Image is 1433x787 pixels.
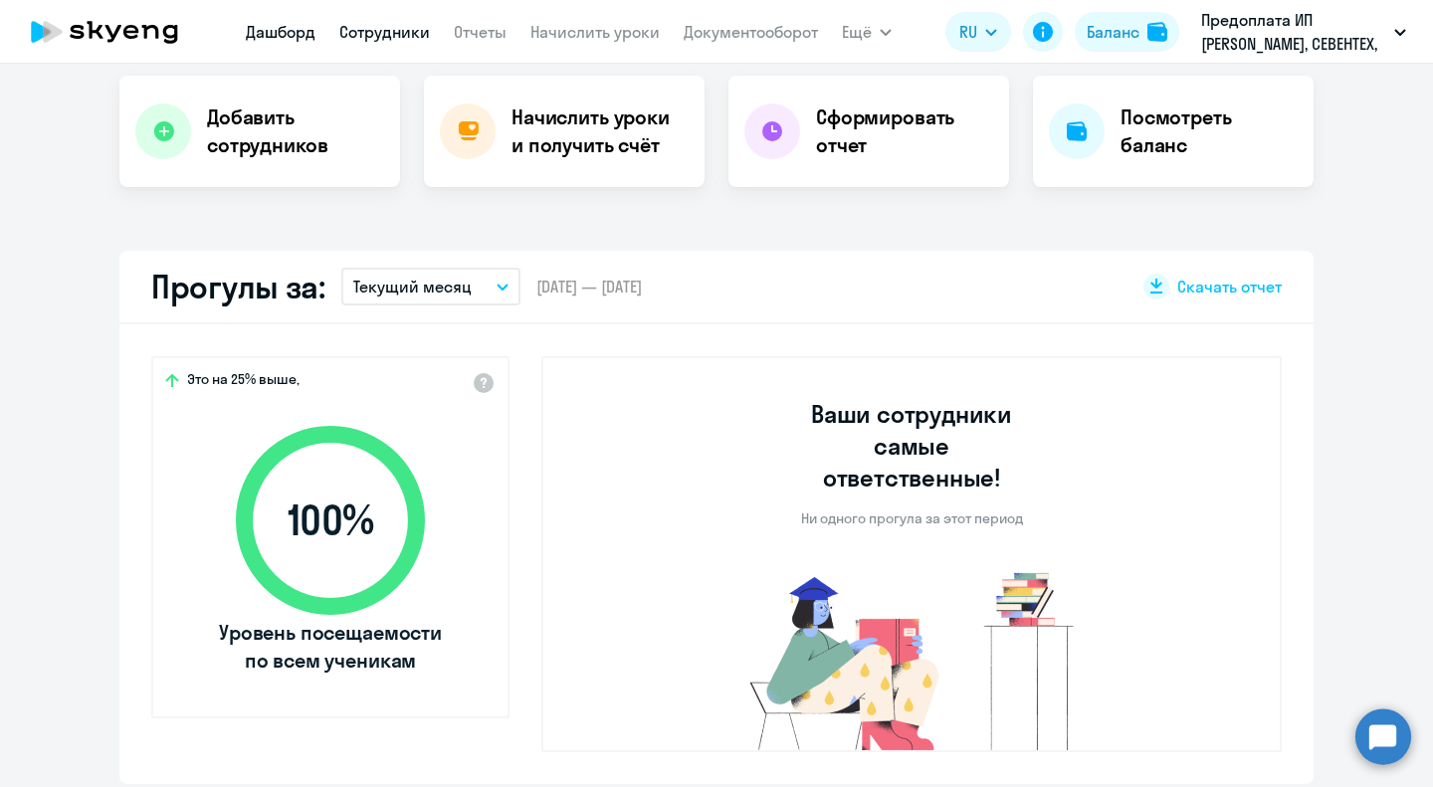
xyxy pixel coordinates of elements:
[353,275,472,298] p: Текущий месяц
[801,509,1023,527] p: Ни одного прогула за этот период
[246,22,315,42] a: Дашборд
[216,496,445,544] span: 100 %
[1177,276,1282,297] span: Скачать отчет
[1191,8,1416,56] button: Предоплата ИП [PERSON_NAME], СЕВЕНТЕХ, ООО
[816,103,993,159] h4: Сформировать отчет
[945,12,1011,52] button: RU
[1121,103,1298,159] h4: Посмотреть баланс
[530,22,660,42] a: Начислить уроки
[842,12,892,52] button: Ещё
[684,22,818,42] a: Документооборот
[784,398,1040,493] h3: Ваши сотрудники самые ответственные!
[713,567,1112,750] img: no-truants
[207,103,384,159] h4: Добавить сотрудников
[341,268,520,305] button: Текущий месяц
[842,20,872,44] span: Ещё
[959,20,977,44] span: RU
[1075,12,1179,52] button: Балансbalance
[339,22,430,42] a: Сотрудники
[1201,8,1386,56] p: Предоплата ИП [PERSON_NAME], СЕВЕНТЕХ, ООО
[216,619,445,675] span: Уровень посещаемости по всем ученикам
[454,22,507,42] a: Отчеты
[536,276,642,297] span: [DATE] — [DATE]
[512,103,685,159] h4: Начислить уроки и получить счёт
[1147,22,1167,42] img: balance
[187,370,300,394] span: Это на 25% выше,
[151,267,325,306] h2: Прогулы за:
[1087,20,1139,44] div: Баланс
